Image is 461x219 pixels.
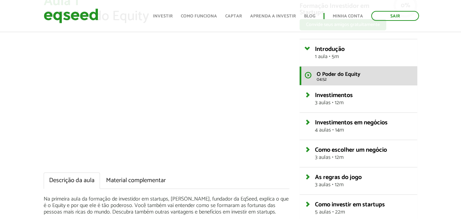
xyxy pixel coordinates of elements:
[315,182,412,188] span: 3 aulas • 12m
[315,200,385,210] span: Como investir em startups
[315,155,412,160] span: 3 aulas • 12m
[315,145,387,155] span: Como escolher um negócio
[44,196,290,216] p: Na primeira aula da formação de investidor em startups, [PERSON_NAME], fundador da EqSeed, explic...
[315,174,412,188] a: As regras do jogo3 aulas • 12m
[317,77,412,82] span: 04:52
[315,209,412,215] span: 5 aulas • 22m
[304,14,315,18] a: Blog
[315,202,412,215] a: Como investir em startups5 aulas • 22m
[315,100,412,106] span: 3 aulas • 12m
[315,44,345,54] span: Introdução
[250,14,296,18] a: Aprenda a investir
[315,118,388,128] span: Investimentos em negócios
[333,14,363,18] a: Minha conta
[44,31,290,169] iframe: O Poder do Equity
[317,70,360,79] span: O Poder do Equity
[315,92,412,106] a: Investimentos3 aulas • 12m
[315,147,412,160] a: Como escolher um negócio3 aulas • 12m
[44,7,98,25] img: EqSeed
[101,173,171,189] a: Material complementar
[153,14,173,18] a: Investir
[225,14,242,18] a: Captar
[315,172,362,182] span: As regras do jogo
[315,46,412,59] a: Introdução1 aula • 5m
[315,127,412,133] span: 4 aulas • 14m
[44,173,100,189] a: Descrição da aula
[315,120,412,133] a: Investimentos em negócios4 aulas • 14m
[181,14,217,18] a: Como funciona
[315,54,412,59] span: 1 aula • 5m
[371,11,419,21] a: Sair
[315,90,353,100] span: Investimentos
[300,67,417,85] a: O Poder do Equity 04:52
